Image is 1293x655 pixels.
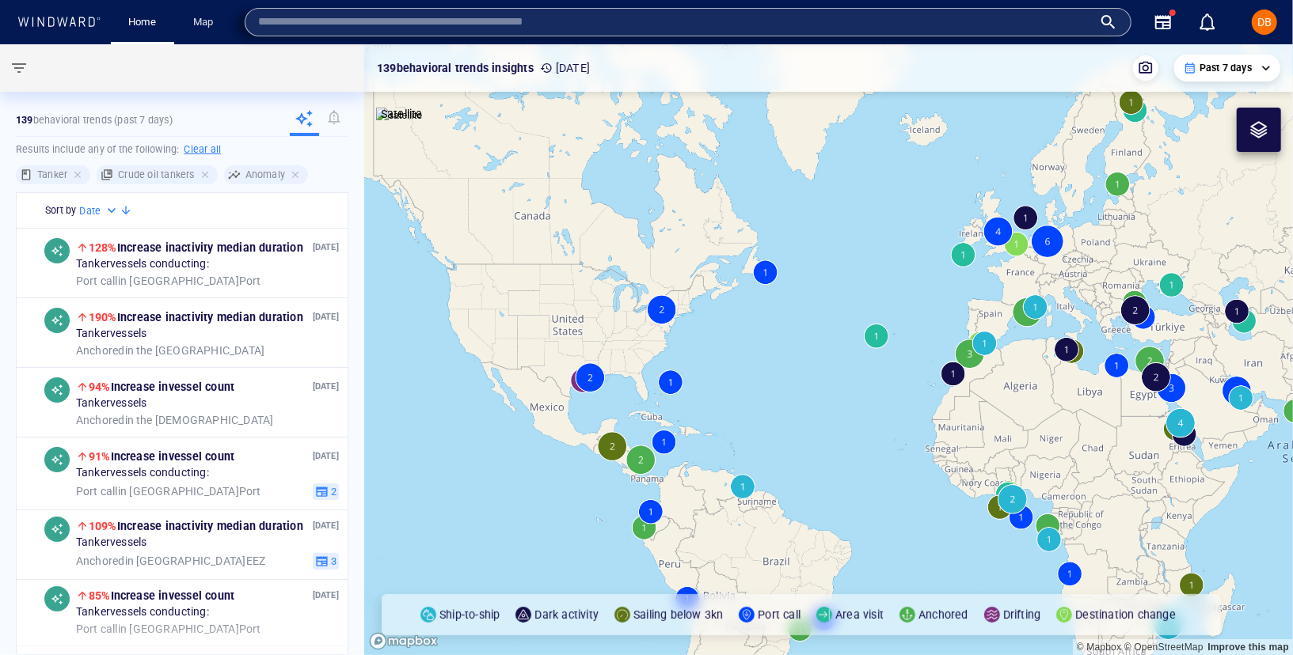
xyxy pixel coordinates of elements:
[244,9,321,36] a: Search engine
[534,605,599,624] p: Dark activity
[184,142,221,157] h6: Clear all
[540,59,590,78] p: [DATE]
[1184,61,1271,75] div: Past 7 days
[1207,642,1289,653] a: Map feedback
[97,165,217,184] div: Crude oil tankers
[329,485,337,499] span: 2
[76,485,118,498] span: Port call
[76,258,209,272] span: Tanker vessels conducting:
[1077,642,1121,653] a: Mapbox
[89,589,234,602] span: Increase in vessel count
[313,553,339,570] button: 3
[381,104,423,123] p: Satellite
[89,520,303,532] span: Increase in activity median duration
[758,605,801,624] p: Port call
[245,167,285,183] h6: Anomaly
[37,167,67,183] h6: Tanker
[377,59,534,78] p: 139 behavioral trends insights
[313,380,339,395] p: [DATE]
[76,414,125,426] span: Anchored
[313,310,339,325] p: [DATE]
[313,589,339,604] p: [DATE]
[89,381,111,393] span: 94%
[45,203,76,218] h6: Sort by
[1257,16,1272,28] span: DB
[1075,605,1176,624] p: Destination change
[76,606,209,620] span: Tanker vessels conducting:
[76,397,147,411] span: Tanker vessels
[76,414,274,428] span: in the [DEMOGRAPHIC_DATA]
[118,167,194,183] h6: Crude oil tankers
[16,137,348,162] h6: Results include any of the following:
[1249,6,1280,38] button: DB
[123,9,163,36] a: Home
[76,536,147,551] span: Tanker vessels
[76,274,118,287] span: Port call
[16,114,33,126] strong: 139
[89,311,117,324] span: 190%
[76,327,147,342] span: Tanker vessels
[835,605,884,624] p: Area visit
[313,483,339,501] button: 2
[89,241,117,254] span: 128%
[89,311,303,324] span: Increase in activity median duration
[439,605,500,624] p: Ship-to-ship
[1200,61,1252,75] p: Past 7 days
[376,108,423,123] img: satellite
[16,165,90,184] div: Tanker
[89,450,111,463] span: 91%
[1003,605,1041,624] p: Drifting
[79,203,120,219] div: Date
[76,274,261,289] span: in [GEOGRAPHIC_DATA] Port
[89,520,117,532] span: 109%
[76,485,261,499] span: in [GEOGRAPHIC_DATA] Port
[89,241,303,254] span: Increase in activity median duration
[918,605,968,624] p: Anchored
[633,605,723,624] p: Sailing below 3kn
[89,589,111,602] span: 85%
[1198,13,1217,32] div: Notification center
[89,450,234,463] span: Increase in vessel count
[313,519,339,534] p: [DATE]
[117,9,168,36] button: Home
[89,381,234,393] span: Increase in vessel count
[329,555,337,569] span: 3
[187,9,225,36] a: Map
[224,165,308,184] div: Anomaly
[76,344,264,358] span: in the [GEOGRAPHIC_DATA]
[364,44,1293,655] canvas: Map
[79,203,101,219] h6: Date
[313,240,339,256] p: [DATE]
[181,9,231,36] button: Map
[76,467,209,481] span: Tanker vessels conducting:
[1124,642,1204,653] a: OpenStreetMap
[1226,584,1281,643] iframe: Chat
[76,344,125,357] span: Anchored
[76,555,265,569] span: in [GEOGRAPHIC_DATA] EEZ
[313,449,339,464] p: [DATE]
[16,113,173,127] p: behavioral trends (Past 7 days)
[76,555,125,567] span: Anchored
[369,632,439,650] a: Mapbox logo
